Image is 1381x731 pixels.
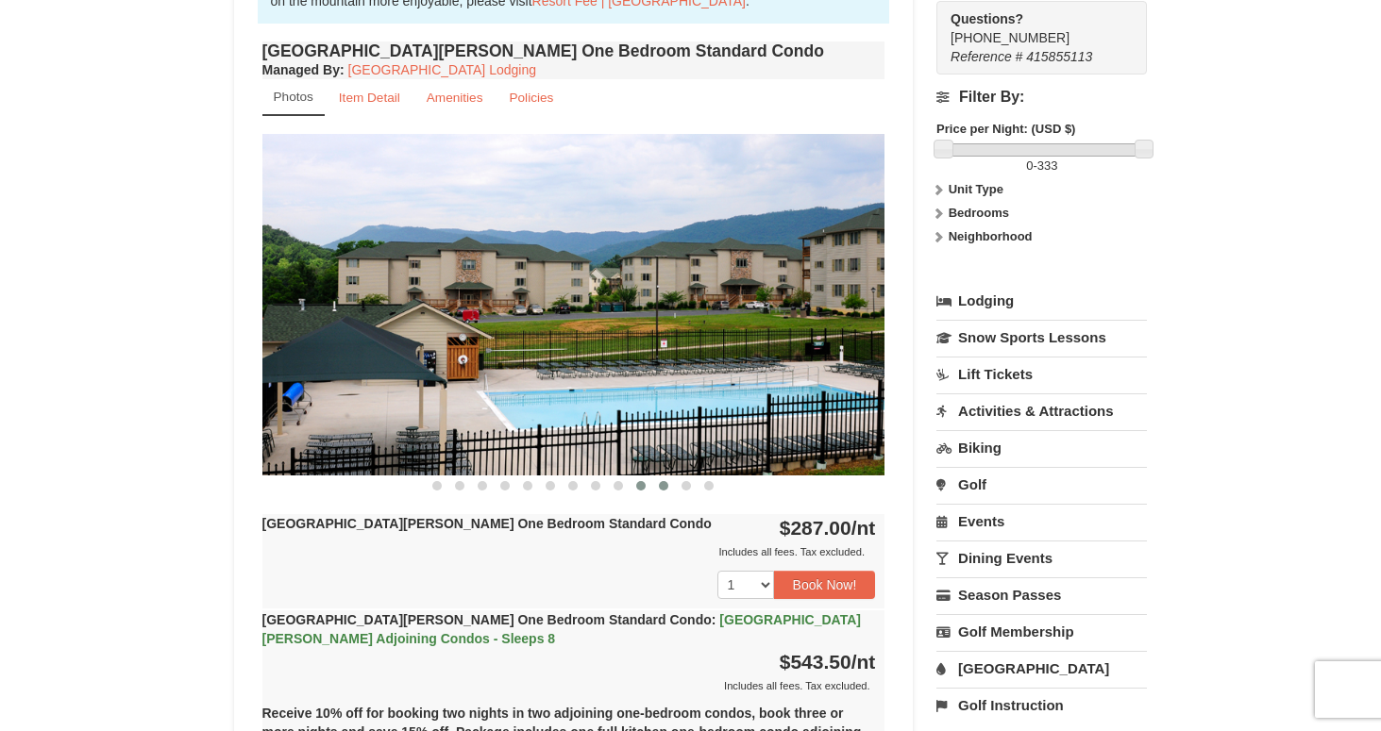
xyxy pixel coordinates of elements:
[348,62,536,77] a: [GEOGRAPHIC_DATA] Lodging
[1037,158,1058,173] span: 333
[262,612,861,646] strong: [GEOGRAPHIC_DATA][PERSON_NAME] One Bedroom Standard Condo
[427,91,483,105] small: Amenities
[262,79,325,116] a: Photos
[951,11,1023,26] strong: Questions?
[327,79,413,116] a: Item Detail
[936,651,1147,686] a: [GEOGRAPHIC_DATA]
[949,182,1003,196] strong: Unit Type
[951,9,1113,45] span: [PHONE_NUMBER]
[936,614,1147,649] a: Golf Membership
[936,430,1147,465] a: Biking
[1026,49,1092,64] span: 415855113
[936,320,1147,355] a: Snow Sports Lessons
[497,79,565,116] a: Policies
[936,122,1075,136] strong: Price per Night: (USD $)
[262,42,885,60] h4: [GEOGRAPHIC_DATA][PERSON_NAME] One Bedroom Standard Condo
[936,157,1147,175] label: -
[262,134,885,474] img: 18876286-198-4354e174.jpg
[936,393,1147,428] a: Activities & Attractions
[509,91,553,105] small: Policies
[780,651,851,673] span: $543.50
[274,90,313,104] small: Photos
[951,49,1022,64] span: Reference #
[949,229,1033,243] strong: Neighborhood
[262,542,876,561] div: Includes all fees. Tax excluded.
[414,79,496,116] a: Amenities
[262,62,340,77] span: Managed By
[712,612,716,627] span: :
[936,688,1147,723] a: Golf Instruction
[936,467,1147,502] a: Golf
[936,357,1147,391] a: Lift Tickets
[1026,158,1033,173] span: 0
[262,676,876,695] div: Includes all fees. Tax excluded.
[851,517,876,539] span: /nt
[262,62,345,77] strong: :
[949,206,1009,220] strong: Bedrooms
[936,284,1147,318] a: Lodging
[936,504,1147,539] a: Events
[780,517,876,539] strong: $287.00
[851,651,876,673] span: /nt
[936,577,1147,612] a: Season Passes
[339,91,400,105] small: Item Detail
[774,571,876,599] button: Book Now!
[262,516,712,531] strong: [GEOGRAPHIC_DATA][PERSON_NAME] One Bedroom Standard Condo
[936,89,1147,106] h4: Filter By:
[936,540,1147,575] a: Dining Events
